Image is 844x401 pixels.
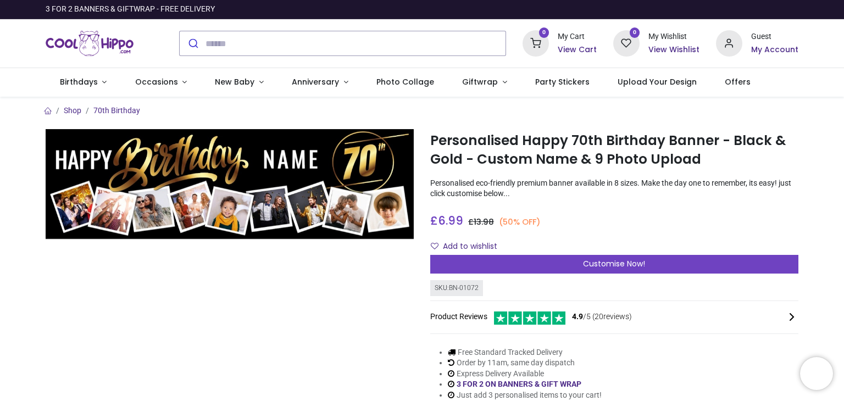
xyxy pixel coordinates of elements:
i: Add to wishlist [431,242,438,250]
li: Free Standard Tracked Delivery [448,347,602,358]
iframe: Customer reviews powered by Trustpilot [568,4,798,15]
a: View Wishlist [648,44,699,55]
span: 4.9 [572,312,583,321]
span: Upload Your Design [618,76,697,87]
h1: Personalised Happy 70th Birthday Banner - Black & Gold - Custom Name & 9 Photo Upload [430,131,798,169]
li: Order by 11am, same day dispatch [448,358,602,369]
span: Photo Collage [376,76,434,87]
span: 6.99 [438,213,463,229]
span: £ [468,216,494,227]
button: Add to wishlistAdd to wishlist [430,237,507,256]
a: 70th Birthday [93,106,140,115]
span: Birthdays [60,76,98,87]
span: Party Stickers [535,76,590,87]
a: My Account [751,44,798,55]
span: Giftwrap [462,76,498,87]
a: Occasions [121,68,201,97]
button: Submit [180,31,206,55]
a: Giftwrap [448,68,521,97]
div: 3 FOR 2 BANNERS & GIFTWRAP - FREE DELIVERY [46,4,215,15]
span: Customise Now! [583,258,645,269]
span: Anniversary [292,76,339,87]
span: /5 ( 20 reviews) [572,311,632,322]
img: Personalised Happy 70th Birthday Banner - Black & Gold - Custom Name & 9 Photo Upload [46,129,414,240]
img: Cool Hippo [46,28,134,59]
sup: 0 [539,27,549,38]
iframe: Brevo live chat [800,357,833,390]
div: My Wishlist [648,31,699,42]
a: 0 [523,38,549,47]
a: View Cart [558,44,597,55]
div: Guest [751,31,798,42]
a: Anniversary [277,68,362,97]
a: 3 FOR 2 ON BANNERS & GIFT WRAP [457,380,581,388]
p: Personalised eco-friendly premium banner available in 8 sizes. Make the day one to remember, its ... [430,178,798,199]
div: SKU: BN-01072 [430,280,483,296]
a: New Baby [201,68,278,97]
sup: 0 [630,27,640,38]
li: Express Delivery Available [448,369,602,380]
a: 0 [613,38,640,47]
a: Shop [64,106,81,115]
span: 13.98 [474,216,494,227]
small: (50% OFF) [499,216,541,228]
span: Offers [725,76,751,87]
li: Just add 3 personalised items to your cart! [448,390,602,401]
span: Occasions [135,76,178,87]
a: Birthdays [46,68,121,97]
span: New Baby [215,76,254,87]
div: Product Reviews [430,310,798,325]
div: My Cart [558,31,597,42]
a: Logo of Cool Hippo [46,28,134,59]
span: £ [430,213,463,229]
